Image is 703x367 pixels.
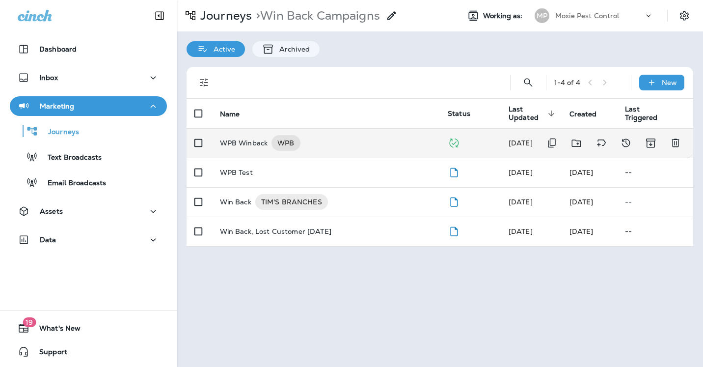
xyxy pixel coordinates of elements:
[274,45,310,53] p: Archived
[666,133,685,153] button: Delete
[509,227,533,236] span: Deanna Durrant
[592,133,611,153] button: Add tags
[10,68,167,87] button: Inbox
[569,110,597,118] span: Created
[616,133,636,153] button: View Changelog
[625,227,685,235] p: --
[23,317,36,327] span: 19
[29,348,67,360] span: Support
[220,110,253,118] span: Name
[220,194,251,210] p: Win Back
[625,198,685,206] p: --
[567,133,587,153] button: Move to folder
[509,198,533,206] span: Jason Munk
[10,342,167,362] button: Support
[555,12,620,20] p: Moxie Pest Control
[220,110,240,118] span: Name
[662,79,677,86] p: New
[509,168,533,177] span: Deanna Durrant
[39,45,77,53] p: Dashboard
[39,74,58,82] p: Inbox
[194,73,214,92] button: Filters
[40,102,74,110] p: Marketing
[10,146,167,167] button: Text Broadcasts
[509,105,558,122] span: Last Updated
[569,198,594,206] span: Deanna Durrant
[271,138,300,148] span: WPB
[10,201,167,221] button: Assets
[448,226,460,235] span: Draft
[220,169,253,176] p: WPB Test
[625,169,685,176] p: --
[641,133,661,153] button: Archive
[146,6,173,26] button: Collapse Sidebar
[29,324,81,336] span: What's New
[10,172,167,193] button: Email Broadcasts
[448,197,460,205] span: Draft
[625,105,657,122] span: Last Triggered
[38,128,79,137] p: Journeys
[518,73,538,92] button: Search Journeys
[40,236,56,244] p: Data
[196,8,252,23] p: Journeys
[448,167,460,176] span: Draft
[220,227,331,235] p: Win Back, Lost Customer [DATE]
[255,194,328,210] div: TIM'S BRANCHES
[252,8,380,23] p: Win Back Campaigns
[10,96,167,116] button: Marketing
[38,179,106,188] p: Email Broadcasts
[271,135,300,151] div: WPB
[542,133,562,153] button: Duplicate
[554,79,580,86] div: 1 - 4 of 4
[10,230,167,250] button: Data
[10,318,167,338] button: 19What's New
[38,153,102,163] p: Text Broadcasts
[40,207,63,215] p: Assets
[220,135,268,151] p: WPB Winback
[10,39,167,59] button: Dashboard
[535,8,549,23] div: MP
[569,227,594,236] span: J-P Scoville
[509,105,545,122] span: Last Updated
[10,121,167,141] button: Journeys
[448,109,470,118] span: Status
[625,105,670,122] span: Last Triggered
[209,45,235,53] p: Active
[569,168,594,177] span: Deanna Durrant
[676,7,693,25] button: Settings
[483,12,525,20] span: Working as:
[448,138,460,146] span: Published
[569,110,610,118] span: Created
[509,139,533,147] span: Jason Munk
[255,197,328,207] span: TIM'S BRANCHES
